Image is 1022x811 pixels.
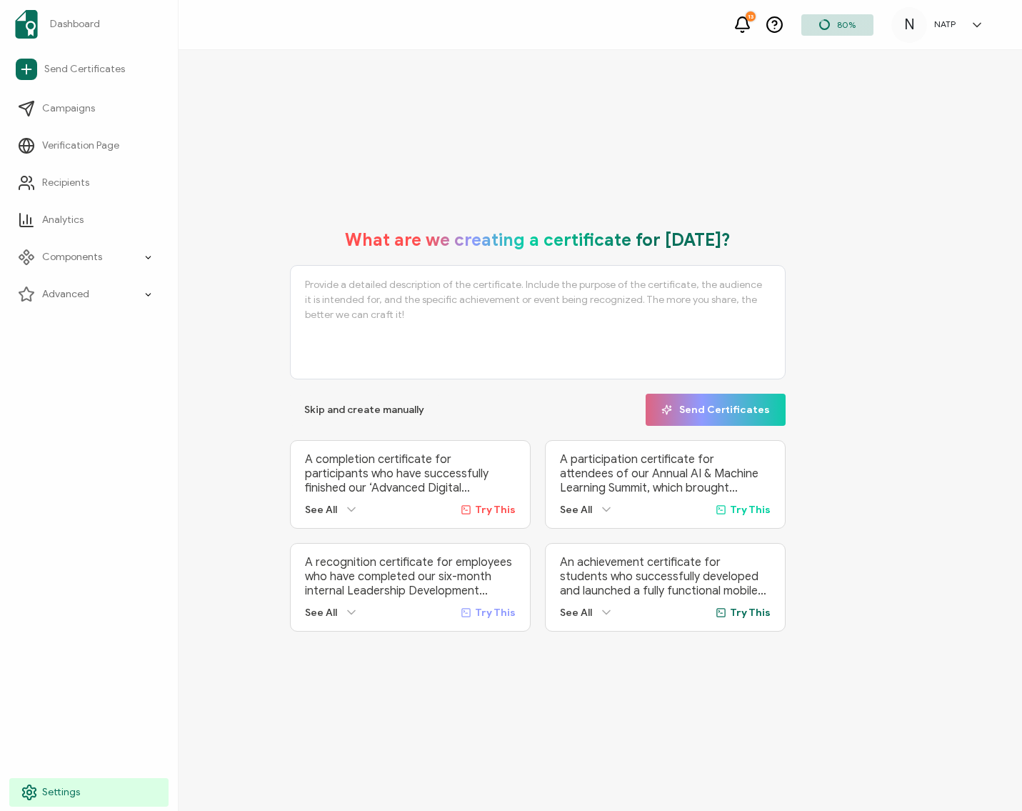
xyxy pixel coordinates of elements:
[50,17,100,31] span: Dashboard
[42,101,95,116] span: Campaigns
[9,131,169,160] a: Verification Page
[475,504,516,516] span: Try This
[904,14,915,36] span: N
[42,213,84,227] span: Analytics
[560,452,771,495] p: A participation certificate for attendees of our Annual AI & Machine Learning Summit, which broug...
[9,4,169,44] a: Dashboard
[44,62,125,76] span: Send Certificates
[345,229,731,251] h1: What are we creating a certificate for [DATE]?
[305,452,516,495] p: A completion certificate for participants who have successfully finished our ‘Advanced Digital Ma...
[305,607,337,619] span: See All
[560,607,592,619] span: See All
[290,394,439,426] button: Skip and create manually
[560,504,592,516] span: See All
[42,250,102,264] span: Components
[9,778,169,807] a: Settings
[9,206,169,234] a: Analytics
[560,555,771,598] p: An achievement certificate for students who successfully developed and launched a fully functiona...
[9,53,169,86] a: Send Certificates
[305,555,516,598] p: A recognition certificate for employees who have completed our six-month internal Leadership Deve...
[730,504,771,516] span: Try This
[730,607,771,619] span: Try This
[305,504,337,516] span: See All
[42,287,89,302] span: Advanced
[42,785,80,800] span: Settings
[746,11,756,21] div: 13
[661,404,770,415] span: Send Certificates
[9,94,169,123] a: Campaigns
[475,607,516,619] span: Try This
[837,19,856,30] span: 80%
[646,394,786,426] button: Send Certificates
[304,405,424,415] span: Skip and create manually
[42,139,119,153] span: Verification Page
[934,19,956,29] h5: NATP
[9,169,169,197] a: Recipients
[15,10,38,39] img: sertifier-logomark-colored.svg
[42,176,89,190] span: Recipients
